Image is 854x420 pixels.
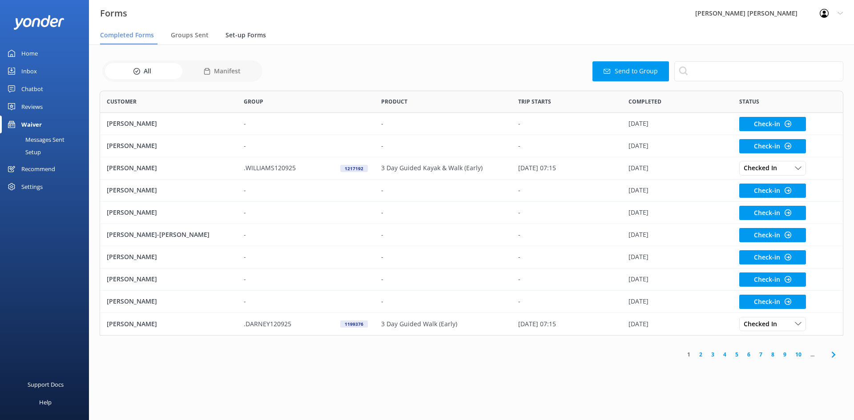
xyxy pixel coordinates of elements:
span: Checked In [744,319,782,329]
p: - [518,296,520,306]
button: Check-in [739,206,806,220]
button: Check-in [739,117,806,131]
p: .WILLIAMS120925 [244,163,296,173]
p: [PERSON_NAME] [107,319,157,329]
button: Check-in [739,295,806,309]
p: [DATE] 07:15 [518,319,556,329]
p: - [244,274,246,284]
p: [DATE] [628,252,649,262]
button: Check-in [739,228,806,242]
p: - [518,141,520,151]
a: 8 [767,350,779,359]
span: Groups Sent [171,31,209,40]
div: 1199376 [340,320,368,328]
p: 3 Day Guided Kayak & Walk (Early) [381,163,483,173]
a: Messages Sent [5,133,89,146]
p: - [244,119,246,128]
span: Set-up Forms [226,31,266,40]
div: row [100,113,843,135]
p: [DATE] [628,208,649,217]
p: - [244,208,246,217]
p: [PERSON_NAME]-[PERSON_NAME] [107,230,209,240]
p: [DATE] 07:15 [518,163,556,173]
p: [DATE] [628,119,649,128]
span: Completed Forms [100,31,154,40]
div: grid [100,113,843,335]
p: [PERSON_NAME] [107,119,157,128]
a: 5 [731,350,743,359]
p: - [518,119,520,128]
span: Completed [628,97,661,106]
div: row [100,180,843,202]
a: 2 [695,350,707,359]
p: - [518,185,520,195]
p: - [244,141,246,151]
span: Status [739,97,759,106]
p: - [244,230,246,240]
p: - [518,252,520,262]
p: [DATE] [628,163,649,173]
p: 3 Day Guided Walk (Early) [381,319,457,329]
div: Chatbot [21,80,43,98]
a: 3 [707,350,719,359]
div: Reviews [21,98,43,116]
p: - [244,185,246,195]
p: .DARNEY120925 [244,319,291,329]
a: 1 [683,350,695,359]
p: [PERSON_NAME] [107,252,157,262]
p: [DATE] [628,141,649,151]
p: [DATE] [628,230,649,240]
p: [DATE] [628,185,649,195]
p: - [518,208,520,217]
p: - [381,230,383,240]
p: - [244,296,246,306]
p: [DATE] [628,296,649,306]
p: [PERSON_NAME] [107,208,157,217]
button: Check-in [739,272,806,287]
p: - [381,296,383,306]
div: Settings [21,178,43,196]
div: row [100,135,843,157]
div: row [100,202,843,224]
button: Check-in [739,250,806,264]
a: 9 [779,350,791,359]
button: Check-in [739,139,806,153]
p: [PERSON_NAME] [107,296,157,306]
div: Support Docs [28,376,64,393]
a: 7 [755,350,767,359]
span: Checked In [744,163,782,173]
button: Check-in [739,184,806,198]
a: 6 [743,350,755,359]
div: row [100,313,843,335]
span: Product [381,97,407,106]
p: [PERSON_NAME] [107,274,157,284]
img: yonder-white-logo.png [13,15,64,30]
span: Customer [107,97,137,106]
p: [PERSON_NAME] [107,163,157,173]
div: row [100,246,843,268]
a: 10 [791,350,806,359]
span: Group [244,97,263,106]
span: ... [806,350,819,359]
div: Setup [5,146,41,158]
p: [DATE] [628,274,649,284]
button: Send to Group [592,61,669,81]
div: row [100,291,843,313]
div: row [100,157,843,180]
p: - [381,141,383,151]
div: Messages Sent [5,133,64,146]
span: Trip starts [518,97,551,106]
p: [DATE] [628,319,649,329]
div: Help [39,393,52,411]
p: - [381,274,383,284]
p: - [381,252,383,262]
div: Waiver [21,116,42,133]
p: - [518,274,520,284]
p: - [381,208,383,217]
div: Recommend [21,160,55,178]
p: - [381,119,383,128]
h3: Forms [100,6,127,20]
div: 1217192 [340,165,368,172]
a: 4 [719,350,731,359]
div: Inbox [21,62,37,80]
